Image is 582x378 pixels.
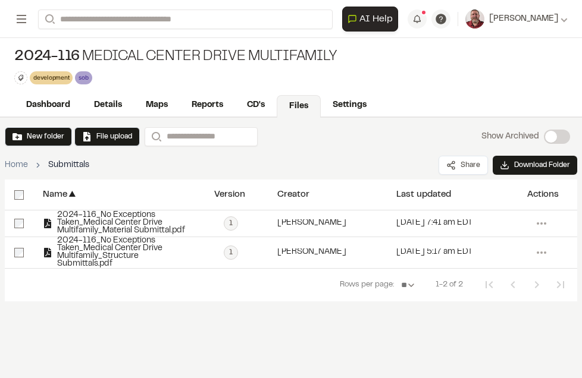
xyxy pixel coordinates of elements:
nav: breadcrumb [5,159,89,172]
p: Show Archived [481,130,539,143]
a: Dashboard [14,94,82,116]
input: select-row-59a821503cd30a293d21 [14,219,24,228]
button: Edit Tags [14,71,27,84]
button: Share [439,156,488,175]
div: 2024-116_No Exceptions Taken_Medical Center Drive Multifamily_Material Submittal.pdf [43,212,195,235]
div: [PERSON_NAME] [277,248,346,256]
button: File upload [74,127,140,146]
button: New folder [5,127,72,146]
button: Next Page [525,273,549,297]
span: 2024-116_No Exceptions Taken_Medical Center Drive Multifamily_Structure Submittals.pdf [52,237,195,268]
span: [PERSON_NAME] [489,12,558,26]
div: [PERSON_NAME] [277,219,346,227]
button: Open AI Assistant [342,7,398,31]
a: Home [5,159,28,172]
button: Search [145,127,166,146]
div: Medical Center Drive Multifamily [14,48,336,67]
div: 1 [224,245,238,260]
a: CD's [235,94,277,116]
div: Name [43,190,67,199]
div: 1 [224,216,238,231]
span: 2024-116_No Exceptions Taken_Medical Center Drive Multifamily_Material Submittal.pdf [52,212,195,235]
div: [DATE] 7:41 am EDT [396,219,473,227]
button: File upload [82,131,132,142]
a: Details [82,94,134,116]
span: AI Help [359,12,393,26]
div: Version [214,190,245,199]
button: First Page [477,273,501,297]
div: Actions [527,190,559,199]
div: select-all-rowsName▲VersionCreatorLast updatedActionsselect-row-59a821503cd30a293d212024-116_No E... [5,179,577,358]
button: [PERSON_NAME] [465,10,568,29]
img: User [465,10,484,29]
div: [DATE] 5:17 am EDT [396,248,473,256]
a: Maps [134,94,180,116]
div: 2024-116_No Exceptions Taken_Medical Center Drive Multifamily_Structure Submittals.pdf [43,237,195,268]
input: select-row-663fdf1aa48c97747407 [14,248,24,257]
a: Files [277,95,321,118]
div: Open AI Assistant [342,7,403,31]
a: Settings [321,94,378,116]
button: Download Folder [493,156,577,175]
input: select-all-rows [14,190,24,200]
span: 2024-116 [14,48,80,67]
button: Last Page [549,273,572,297]
select: Rows per page: [396,273,421,297]
div: Creator [277,190,309,199]
span: Submittals [48,159,89,172]
div: development [30,71,73,84]
span: 1-2 of 2 [436,279,463,291]
button: New folder [12,131,64,142]
span: ▲ [67,189,77,200]
div: Last updated [396,190,451,199]
a: Reports [180,94,235,116]
span: Rows per page: [340,279,394,291]
div: sob [75,71,92,84]
button: Previous Page [501,273,525,297]
button: Search [38,10,60,29]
